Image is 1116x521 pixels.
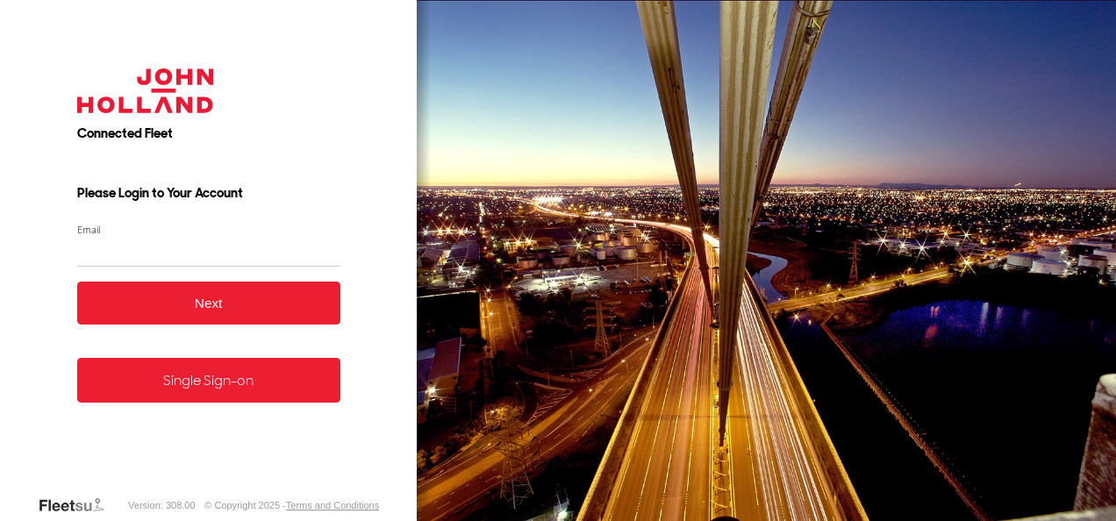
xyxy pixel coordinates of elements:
[128,500,195,510] div: Version: 308.00
[77,358,340,403] a: Single Sign-on
[38,496,118,514] a: Visit our Website
[204,500,379,510] div: © Copyright 2025 -
[286,500,379,510] a: Terms and Conditions
[77,282,340,325] button: Next
[77,184,340,202] h3: Please Login to Your Account
[77,125,340,142] h2: Connected Fleet
[77,68,214,113] img: John Holland
[77,223,340,236] label: Email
